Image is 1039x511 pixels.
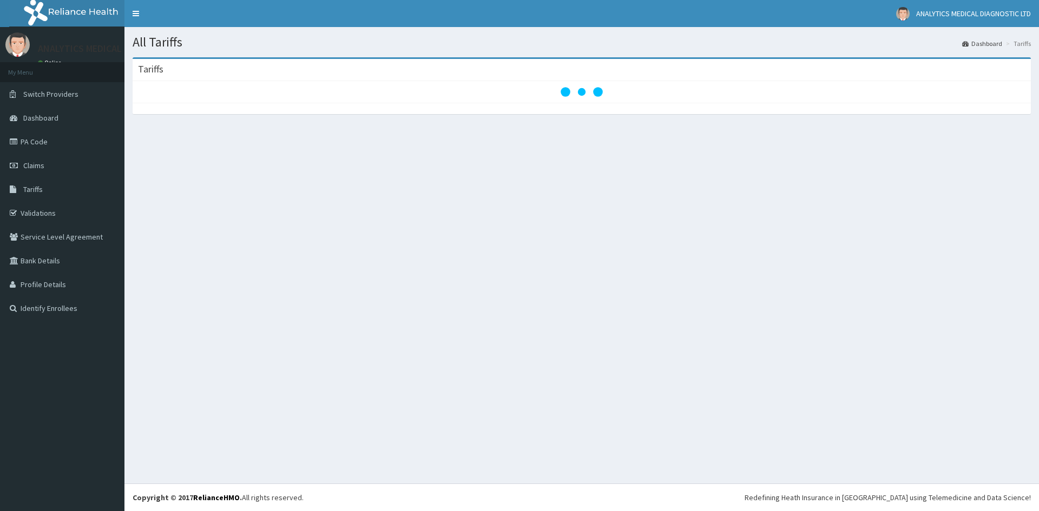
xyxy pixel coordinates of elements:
[23,89,78,99] span: Switch Providers
[896,7,910,21] img: User Image
[133,35,1031,49] h1: All Tariffs
[1003,39,1031,48] li: Tariffs
[745,492,1031,503] div: Redefining Heath Insurance in [GEOGRAPHIC_DATA] using Telemedicine and Data Science!
[38,44,194,54] p: ANALYTICS MEDICAL DIAGNOSTIC LTD
[124,483,1039,511] footer: All rights reserved.
[38,59,64,67] a: Online
[23,113,58,123] span: Dashboard
[193,493,240,502] a: RelianceHMO
[23,184,43,194] span: Tariffs
[916,9,1031,18] span: ANALYTICS MEDICAL DIAGNOSTIC LTD
[560,70,603,114] svg: audio-loading
[5,32,30,57] img: User Image
[133,493,242,502] strong: Copyright © 2017 .
[23,161,44,170] span: Claims
[962,39,1002,48] a: Dashboard
[138,64,163,74] h3: Tariffs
